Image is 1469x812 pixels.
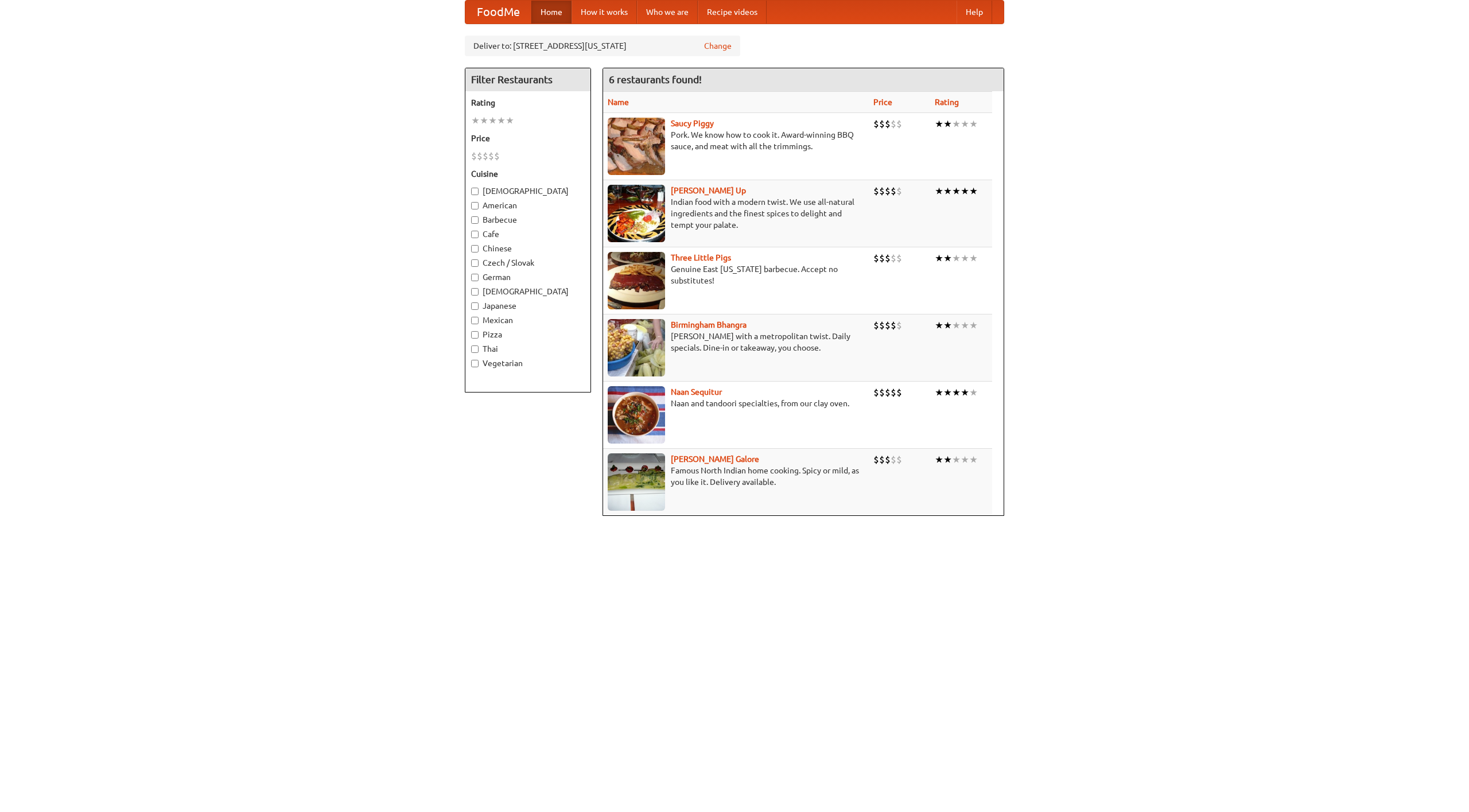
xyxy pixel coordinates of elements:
[471,228,585,240] label: Cafe
[935,252,943,265] li: ★
[671,387,722,397] b: Naan Sequitur
[879,319,885,332] li: $
[969,185,978,197] li: ★
[471,243,585,254] label: Chinese
[471,214,585,226] label: Barbecue
[471,274,479,281] input: German
[471,288,479,296] input: [DEMOGRAPHIC_DATA]
[969,319,978,332] li: ★
[943,118,952,130] li: ★
[671,253,731,262] a: Three Little Pigs
[671,186,746,195] b: [PERSON_NAME] Up
[608,129,864,152] p: Pork. We know how to cook it. Award-winning BBQ sauce, and meat with all the trimmings.
[891,386,896,399] li: $
[531,1,572,24] a: Home
[943,252,952,265] li: ★
[891,118,896,130] li: $
[471,329,585,340] label: Pizza
[873,252,879,265] li: $
[671,454,759,464] a: [PERSON_NAME] Galore
[969,453,978,466] li: ★
[471,331,479,339] input: Pizza
[935,118,943,130] li: ★
[471,314,585,326] label: Mexican
[873,185,879,197] li: $
[873,319,879,332] li: $
[935,386,943,399] li: ★
[935,319,943,332] li: ★
[961,185,969,197] li: ★
[608,465,864,488] p: Famous North Indian home cooking. Spicy or mild, as you like it. Delivery available.
[471,300,585,312] label: Japanese
[608,386,665,444] img: naansequitur.jpg
[961,319,969,332] li: ★
[471,302,479,310] input: Japanese
[671,119,714,128] a: Saucy Piggy
[952,118,961,130] li: ★
[471,200,585,211] label: American
[896,118,902,130] li: $
[497,114,506,127] li: ★
[609,74,702,85] ng-pluralize: 6 restaurants found!
[671,320,747,329] a: Birmingham Bhangra
[471,114,480,127] li: ★
[471,202,479,209] input: American
[471,133,585,144] h5: Price
[952,319,961,332] li: ★
[471,245,479,252] input: Chinese
[471,231,479,238] input: Cafe
[943,185,952,197] li: ★
[698,1,767,24] a: Recipe videos
[943,453,952,466] li: ★
[873,118,879,130] li: $
[572,1,637,24] a: How it works
[879,252,885,265] li: $
[891,252,896,265] li: $
[952,453,961,466] li: ★
[494,150,500,162] li: $
[483,150,488,162] li: $
[879,453,885,466] li: $
[471,188,479,195] input: [DEMOGRAPHIC_DATA]
[465,68,590,91] h4: Filter Restaurants
[608,118,665,175] img: saucy.jpg
[879,118,885,130] li: $
[885,319,891,332] li: $
[471,343,585,355] label: Thai
[506,114,514,127] li: ★
[896,252,902,265] li: $
[952,185,961,197] li: ★
[885,185,891,197] li: $
[471,97,585,108] h5: Rating
[465,36,740,56] div: Deliver to: [STREET_ADDRESS][US_STATE]
[943,319,952,332] li: ★
[935,98,959,107] a: Rating
[961,118,969,130] li: ★
[477,150,483,162] li: $
[873,386,879,399] li: $
[608,98,629,107] a: Name
[957,1,992,24] a: Help
[480,114,488,127] li: ★
[873,98,892,107] a: Price
[471,317,479,324] input: Mexican
[885,118,891,130] li: $
[891,319,896,332] li: $
[637,1,698,24] a: Who we are
[961,453,969,466] li: ★
[488,114,497,127] li: ★
[952,386,961,399] li: ★
[608,398,864,409] p: Naan and tandoori specialties, from our clay oven.
[471,150,477,162] li: $
[471,286,585,297] label: [DEMOGRAPHIC_DATA]
[896,185,902,197] li: $
[952,252,961,265] li: ★
[885,453,891,466] li: $
[891,453,896,466] li: $
[873,453,879,466] li: $
[704,40,732,52] a: Change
